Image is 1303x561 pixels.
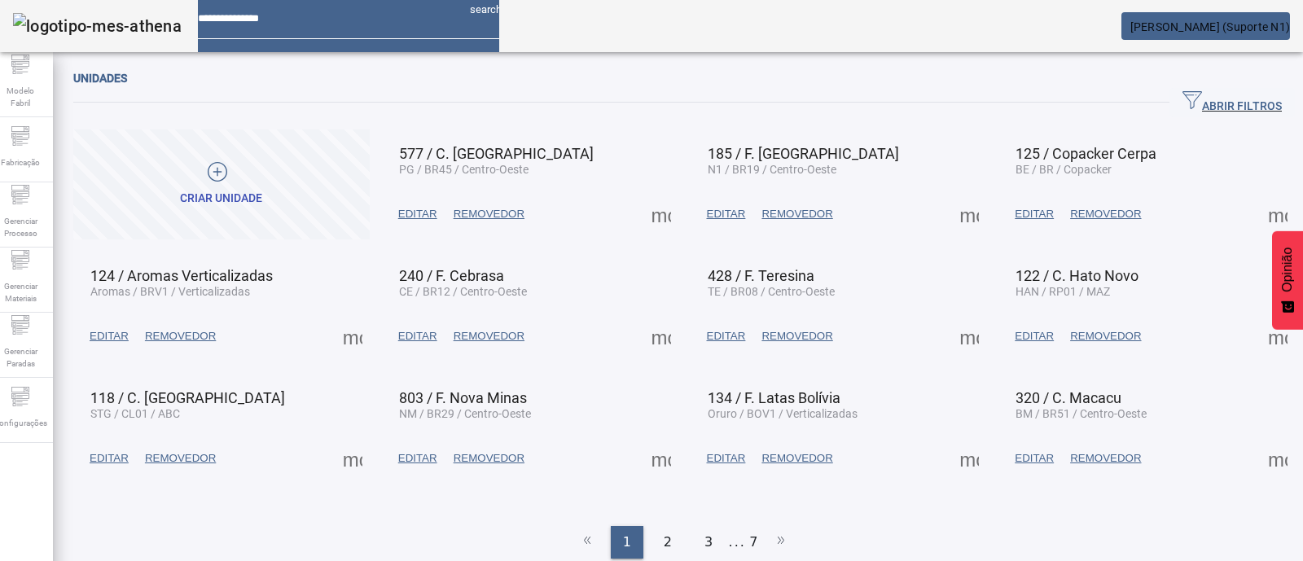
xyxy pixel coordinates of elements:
font: Oruro / BOV1 / Verticalizadas [708,407,858,420]
font: PG / BR45 / Centro-Oeste [399,163,529,176]
button: Mais [1263,444,1292,473]
font: REMOVEDOR [454,330,524,342]
button: REMOVEDOR [753,322,840,351]
font: EDITAR [90,452,129,464]
button: EDITAR [1007,322,1062,351]
font: REMOVEDOR [761,452,832,464]
img: logotipo-mes-athena [13,13,182,39]
font: 320 / C. Macacu [1016,389,1121,406]
font: REMOVEDOR [1070,452,1141,464]
button: Mais [954,444,984,473]
font: N1 / BR19 / Centro-Oeste [708,163,836,176]
button: REMOVEDOR [137,322,224,351]
button: Mais [338,444,367,473]
font: EDITAR [398,208,437,220]
font: EDITAR [1015,452,1054,464]
font: Modelo Fabril [7,86,34,107]
font: BE / BR / Copacker [1016,163,1112,176]
font: REMOVEDOR [1070,208,1141,220]
font: EDITAR [398,330,437,342]
font: ... [729,534,746,550]
button: Mais [954,322,984,351]
font: REMOVEDOR [145,330,216,342]
font: 577 / C. [GEOGRAPHIC_DATA] [399,145,594,162]
font: EDITAR [707,208,746,220]
font: 7 [749,534,757,550]
font: REMOVEDOR [761,330,832,342]
font: 118 / C. [GEOGRAPHIC_DATA] [90,389,285,406]
button: REMOVEDOR [445,322,533,351]
button: EDITAR [81,444,137,473]
font: 122 / C. Hato Novo [1016,267,1138,284]
font: 185 / F. [GEOGRAPHIC_DATA] [708,145,899,162]
font: EDITAR [707,330,746,342]
font: ABRIR FILTROS [1202,99,1282,112]
button: REMOVEDOR [1062,444,1149,473]
font: Unidades [73,72,127,85]
button: Mais [647,444,676,473]
font: Gerenciar Processo [4,217,37,238]
button: EDITAR [1007,444,1062,473]
font: 240 / F. Cebrasa [399,267,504,284]
button: Mais [1263,322,1292,351]
button: EDITAR [699,444,754,473]
button: REMOVEDOR [137,444,224,473]
font: NM / BR29 / Centro-Oeste [399,407,531,420]
button: EDITAR [1007,199,1062,229]
font: Gerenciar Paradas [4,347,37,368]
button: Mais [647,322,676,351]
font: REMOVEDOR [454,208,524,220]
button: Mais [338,322,367,351]
font: EDITAR [398,452,437,464]
font: 428 / F. Teresina [708,267,814,284]
font: Fabricação [1,158,40,167]
font: EDITAR [1015,330,1054,342]
button: REMOVEDOR [1062,199,1149,229]
button: REMOVEDOR [753,444,840,473]
button: EDITAR [390,322,445,351]
font: 3 [704,534,713,550]
button: REMOVEDOR [445,199,533,229]
font: EDITAR [90,330,129,342]
button: Mais [1263,199,1292,229]
font: TE / BR08 / Centro-Oeste [708,285,835,298]
font: Gerenciar Materiais [4,282,37,303]
font: BM / BR51 / Centro-Oeste [1016,407,1147,420]
button: Mais [954,199,984,229]
button: REMOVEDOR [445,444,533,473]
font: Aromas / BRV1 / Verticalizadas [90,285,250,298]
font: Criar unidade [180,191,262,204]
button: EDITAR [390,444,445,473]
font: 124 / Aromas Verticalizadas [90,267,273,284]
font: CE / BR12 / Centro-Oeste [399,285,527,298]
font: REMOVEDOR [1070,330,1141,342]
font: EDITAR [1015,208,1054,220]
button: ABRIR FILTROS [1169,88,1295,117]
font: [PERSON_NAME] (Suporte N1) [1130,20,1291,33]
font: 125 / Copacker Cerpa [1016,145,1156,162]
button: EDITAR [81,322,137,351]
font: REMOVEDOR [145,452,216,464]
font: EDITAR [707,452,746,464]
button: EDITAR [699,199,754,229]
font: 134 / F. Latas Bolívia [708,389,840,406]
button: REMOVEDOR [1062,322,1149,351]
font: REMOVEDOR [454,452,524,464]
font: STG / CL01 / ABC [90,407,180,420]
button: Feedback - Mostrar pesquisa [1272,231,1303,330]
button: Criar unidade [73,129,370,239]
font: 2 [664,534,672,550]
font: 803 / F. Nova Minas [399,389,527,406]
font: HAN / RP01 / MAZ [1016,285,1110,298]
button: Mais [647,199,676,229]
button: EDITAR [390,199,445,229]
font: Opinião [1280,248,1294,292]
font: REMOVEDOR [761,208,832,220]
button: EDITAR [699,322,754,351]
button: REMOVEDOR [753,199,840,229]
